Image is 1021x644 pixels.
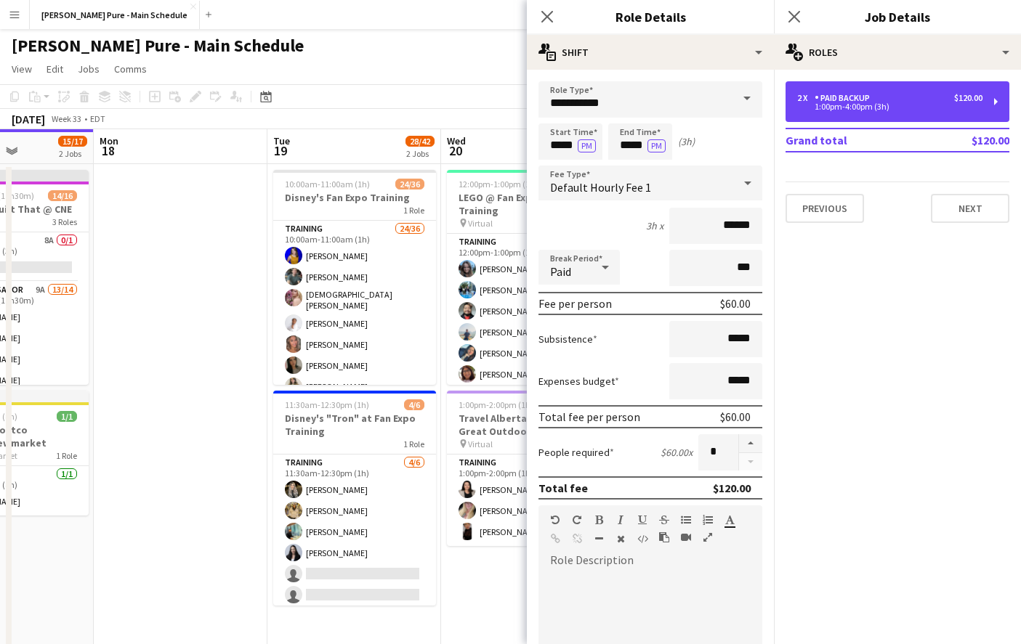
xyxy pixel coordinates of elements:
a: Comms [108,60,153,78]
span: Paid [550,264,571,279]
span: 11:30am-12:30pm (1h) [285,399,369,410]
td: Grand total [786,129,924,152]
span: 1 Role [403,205,424,216]
label: Subsistence [538,333,597,346]
div: $120.00 [713,481,751,495]
span: 19 [271,142,290,159]
div: [DATE] [12,112,45,126]
div: $120.00 [954,93,982,103]
span: 14/16 [48,190,77,201]
button: [PERSON_NAME] Pure - Main Schedule [30,1,200,29]
button: Undo [550,514,560,526]
div: Roles [774,35,1021,70]
button: Text Color [725,514,735,526]
app-card-role: Training10/1012:00pm-1:00pm (1h)[PERSON_NAME][PERSON_NAME][PERSON_NAME][PERSON_NAME][PERSON_NAME]... [447,234,610,477]
span: Comms [114,62,147,76]
button: Strikethrough [659,514,669,526]
button: Increase [739,434,762,453]
span: 15/17 [58,136,87,147]
div: EDT [90,113,105,124]
label: Expenses budget [538,375,619,388]
div: $60.00 [720,409,751,424]
div: 2 x [797,93,815,103]
button: Underline [637,514,647,526]
div: 2 Jobs [59,148,86,159]
div: Paid Backup [815,93,876,103]
button: Unordered List [681,514,691,526]
button: PM [578,139,596,152]
span: Week 33 [48,113,84,124]
h3: Job Details [774,7,1021,26]
span: 1:00pm-2:00pm (1h) [459,399,533,410]
a: Edit [41,60,69,78]
h1: [PERSON_NAME] Pure - Main Schedule [12,35,304,57]
app-job-card: 11:30am-12:30pm (1h)4/6Disney's "Tron" at Fan Expo Training1 RoleTraining4/611:30am-12:30pm (1h)[... [273,391,436,606]
span: Jobs [78,62,100,76]
a: Jobs [72,60,105,78]
span: 1 Role [403,439,424,449]
button: Redo [572,514,582,526]
span: 4/6 [404,399,424,410]
td: $120.00 [924,129,1009,152]
div: $60.00 [720,296,751,311]
span: View [12,62,32,76]
button: Horizontal Line [594,533,604,545]
span: Virtual [468,439,493,449]
h3: Role Details [527,7,774,26]
div: 3h x [646,219,663,232]
span: Mon [100,134,118,147]
span: Wed [447,134,466,147]
span: 18 [97,142,118,159]
button: Clear Formatting [616,533,626,545]
label: People required [538,446,614,459]
h3: LEGO @ Fan Expo Toronto Training [447,191,610,217]
app-job-card: 1:00pm-2:00pm (1h)3/3Travel Alberta & AGLC x Great Outdoors Comedy Festival Training Virtual1 Rol... [447,391,610,546]
div: 2 Jobs [406,148,434,159]
button: Paste as plain text [659,531,669,543]
span: Virtual [468,218,493,229]
h3: Disney's "Tron" at Fan Expo Training [273,412,436,438]
span: Edit [47,62,63,76]
button: PM [647,139,666,152]
span: 24/36 [395,179,424,189]
span: 10:00am-11:00am (1h) [285,179,370,189]
div: Total fee per person [538,409,640,424]
button: Ordered List [703,514,713,526]
span: 28/42 [405,136,435,147]
h3: Travel Alberta & AGLC x Great Outdoors Comedy Festival Training [447,412,610,438]
button: Next [931,194,1009,223]
button: HTML Code [637,533,647,545]
div: (3h) [678,135,695,148]
button: Insert video [681,531,691,543]
span: Default Hourly Fee 1 [550,180,651,195]
span: 20 [445,142,466,159]
a: View [6,60,38,78]
button: Fullscreen [703,531,713,543]
app-card-role: Training4/611:30am-12:30pm (1h)[PERSON_NAME][PERSON_NAME][PERSON_NAME][PERSON_NAME] [273,455,436,609]
div: Shift [527,35,774,70]
div: Total fee [538,481,588,495]
div: 1:00pm-4:00pm (3h) [797,103,982,110]
button: Italic [616,514,626,526]
div: $60.00 x [661,446,693,459]
app-job-card: 10:00am-11:00am (1h)24/36Disney's Fan Expo Training1 RoleTraining24/3610:00am-11:00am (1h)[PERSON... [273,170,436,385]
app-job-card: 12:00pm-1:00pm (1h)10/10LEGO @ Fan Expo Toronto Training Virtual1 RoleTraining10/1012:00pm-1:00pm... [447,170,610,385]
app-card-role: Training3/31:00pm-2:00pm (1h)[PERSON_NAME][PERSON_NAME][PERSON_NAME] [447,455,610,546]
div: Fee per person [538,296,612,311]
span: 1/1 [57,411,77,422]
button: Previous [786,194,864,223]
span: 3 Roles [52,216,77,227]
h3: Disney's Fan Expo Training [273,191,436,204]
button: Bold [594,514,604,526]
span: 12:00pm-1:00pm (1h) [459,179,538,189]
span: 1 Role [56,450,77,461]
span: Tue [273,134,290,147]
